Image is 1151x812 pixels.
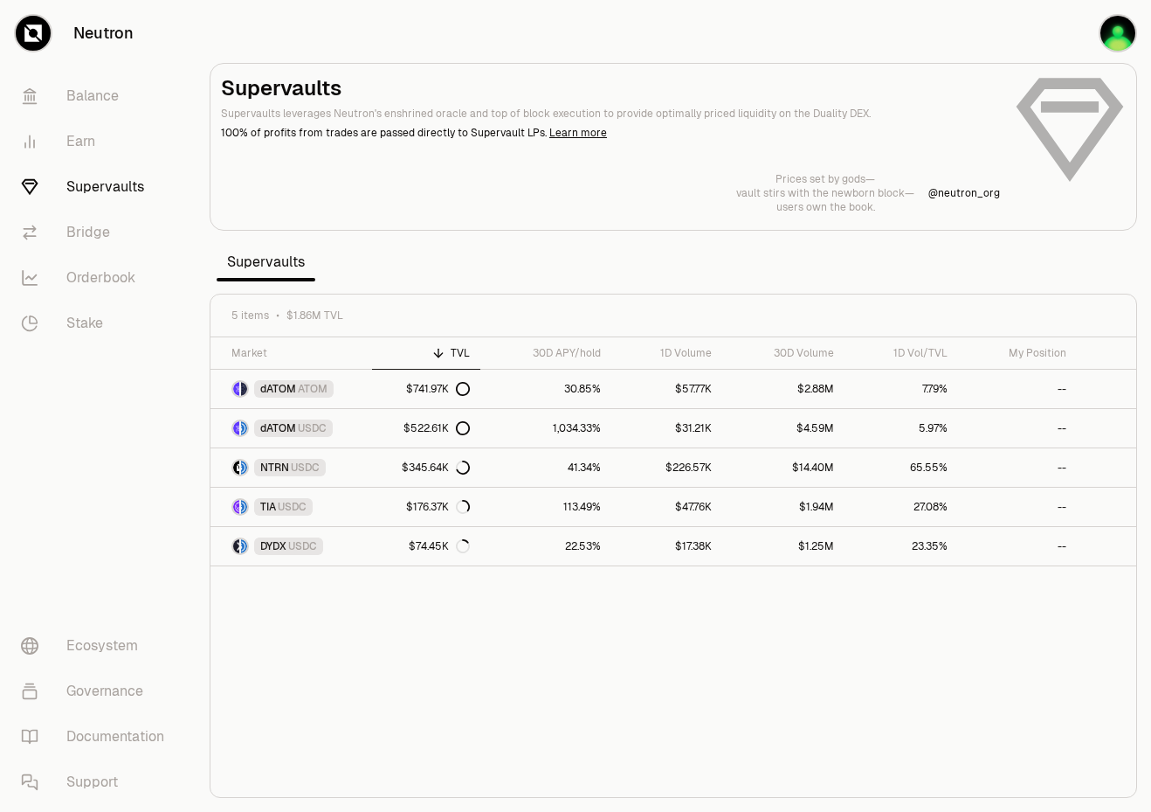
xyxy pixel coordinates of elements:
a: Earn [7,119,189,164]
a: -- [958,448,1077,487]
a: -- [958,527,1077,566]
div: 30D APY/hold [491,346,601,360]
div: $741.97K [406,382,470,396]
a: -- [958,488,1077,526]
img: USDC Logo [241,461,247,475]
img: USDC Logo [241,500,247,514]
div: 1D Volume [622,346,712,360]
a: $47.76K [611,488,722,526]
span: dATOM [260,421,296,435]
div: My Position [968,346,1066,360]
span: USDC [298,421,327,435]
a: 7.79% [844,370,959,408]
a: $31.21K [611,409,722,448]
span: DYDX [260,539,286,553]
img: NTRN Logo [233,461,239,475]
div: 1D Vol/TVL [855,346,948,360]
a: 23.35% [844,527,959,566]
a: NTRN LogoUSDC LogoNTRNUSDC [210,448,372,487]
a: $74.45K [372,527,480,566]
a: Prices set by gods—vault stirs with the newborn block—users own the book. [736,172,914,214]
span: 5 items [231,309,269,323]
a: dATOM LogoUSDC LogodATOMUSDC [210,409,372,448]
span: Supervaults [217,245,315,280]
div: $74.45K [409,539,470,553]
div: $522.61K [403,421,470,435]
a: $522.61K [372,409,480,448]
a: Bridge [7,210,189,255]
p: 100% of profits from trades are passed directly to Supervault LPs. [221,125,1000,141]
a: $57.77K [611,370,722,408]
img: dATOM Logo [233,382,239,396]
a: $4.59M [722,409,844,448]
a: 30.85% [480,370,611,408]
div: TVL [383,346,470,360]
img: DYDX Logo [233,539,239,553]
a: $1.94M [722,488,844,526]
a: -- [958,409,1077,448]
a: Documentation [7,714,189,760]
span: ATOM [298,382,327,396]
a: 22.53% [480,527,611,566]
img: ATOM Logo [241,382,247,396]
span: dATOM [260,382,296,396]
p: Prices set by gods— [736,172,914,186]
h2: Supervaults [221,74,1000,102]
a: 5.97% [844,409,959,448]
a: $741.97K [372,370,480,408]
a: Governance [7,669,189,714]
a: $17.38K [611,527,722,566]
a: Ecosystem [7,623,189,669]
div: 30D Volume [733,346,833,360]
div: Market [231,346,362,360]
a: TIA LogoUSDC LogoTIAUSDC [210,488,372,526]
span: USDC [288,539,317,553]
a: $176.37K [372,488,480,526]
span: NTRN [260,461,289,475]
a: $226.57K [611,448,722,487]
a: 113.49% [480,488,611,526]
img: USDC Logo [241,539,247,553]
p: @ neutron_org [928,186,1000,200]
div: $176.37K [406,500,470,514]
span: TIA [260,500,276,514]
img: USDC Logo [241,421,247,435]
span: $1.86M TVL [286,309,343,323]
img: dATOM Logo [233,421,239,435]
a: Supervaults [7,164,189,210]
a: -- [958,370,1077,408]
span: USDC [278,500,307,514]
a: $14.40M [722,448,844,487]
span: USDC [291,461,320,475]
p: vault stirs with the newborn block— [736,186,914,200]
a: Support [7,760,189,805]
a: 41.34% [480,448,611,487]
a: @neutron_org [928,186,1000,200]
a: Balance [7,73,189,119]
a: 1,034.33% [480,409,611,448]
p: users own the book. [736,200,914,214]
a: DYDX LogoUSDC LogoDYDXUSDC [210,527,372,566]
div: $345.64K [402,461,470,475]
p: Supervaults leverages Neutron's enshrined oracle and top of block execution to provide optimally ... [221,106,1000,121]
a: $2.88M [722,370,844,408]
a: dATOM LogoATOM LogodATOMATOM [210,370,372,408]
a: 27.08% [844,488,959,526]
a: Stake [7,301,189,346]
img: 131 [1100,16,1135,51]
img: TIA Logo [233,500,239,514]
a: $345.64K [372,448,480,487]
a: $1.25M [722,527,844,566]
a: Orderbook [7,255,189,301]
a: 65.55% [844,448,959,487]
a: Learn more [549,126,607,140]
